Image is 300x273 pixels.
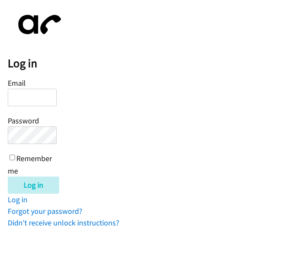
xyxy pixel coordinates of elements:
a: Forgot your password? [8,206,82,216]
label: Password [8,116,39,126]
img: aphone-8a226864a2ddd6a5e75d1ebefc011f4aa8f32683c2d82f3fb0802fe031f96514.svg [8,8,68,42]
a: Didn't receive unlock instructions? [8,218,119,228]
label: Email [8,78,26,88]
label: Remember me [8,153,52,176]
input: Log in [8,177,59,194]
h2: Log in [8,56,300,71]
a: Log in [8,195,27,204]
